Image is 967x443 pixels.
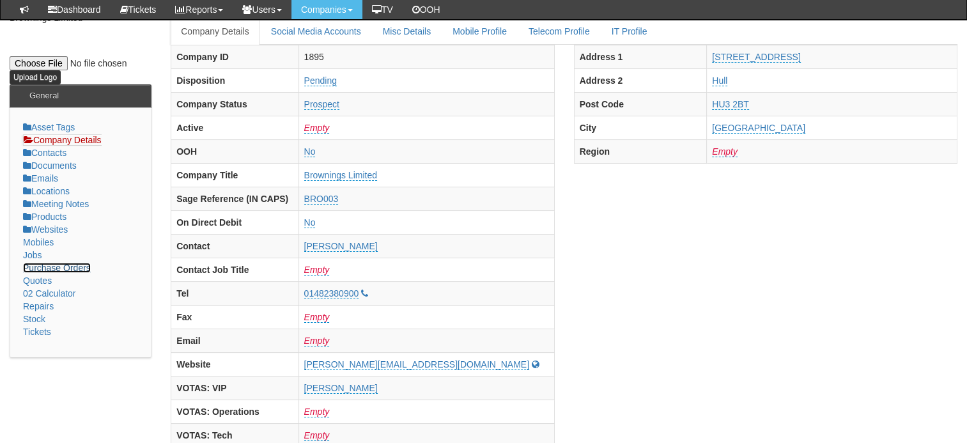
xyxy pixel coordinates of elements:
[304,312,330,323] a: Empty
[304,288,359,299] a: 01482380900
[171,211,298,235] th: On Direct Debit
[171,306,298,329] th: Fax
[23,327,51,337] a: Tickets
[23,148,66,158] a: Contacts
[171,116,298,140] th: Active
[304,407,330,417] a: Empty
[171,353,298,377] th: Website
[304,99,339,110] a: Prospect
[23,212,66,222] a: Products
[574,116,707,140] th: City
[304,146,316,157] a: No
[171,140,298,164] th: OOH
[171,329,298,353] th: Email
[171,45,298,69] th: Company ID
[373,18,441,45] a: Misc Details
[10,70,61,84] input: Upload Logo
[712,123,805,134] a: [GEOGRAPHIC_DATA]
[574,69,707,93] th: Address 2
[304,75,337,86] a: Pending
[304,383,378,394] a: [PERSON_NAME]
[304,430,330,441] a: Empty
[23,173,58,183] a: Emails
[23,237,54,247] a: Mobiles
[23,288,76,299] a: 02 Calculator
[23,186,70,196] a: Locations
[23,224,68,235] a: Websites
[23,314,45,324] a: Stock
[23,199,89,209] a: Meeting Notes
[171,18,259,45] a: Company Details
[171,282,298,306] th: Tel
[23,122,75,132] a: Asset Tags
[23,85,65,107] h3: General
[23,160,77,171] a: Documents
[171,187,298,211] th: Sage Reference (IN CAPS)
[171,400,298,424] th: VOTAS: Operations
[304,265,330,276] a: Empty
[574,93,707,116] th: Post Code
[712,99,749,110] a: HU3 2BT
[23,301,54,311] a: Repairs
[304,170,377,181] a: Brownings Limited
[574,45,707,69] th: Address 1
[712,52,800,63] a: [STREET_ADDRESS]
[171,69,298,93] th: Disposition
[298,45,554,69] td: 1895
[518,18,600,45] a: Telecom Profile
[442,18,517,45] a: Mobile Profile
[304,336,330,346] a: Empty
[171,93,298,116] th: Company Status
[171,164,298,187] th: Company Title
[23,263,91,273] a: Purchase Orders
[304,123,330,134] a: Empty
[574,140,707,164] th: Region
[712,75,727,86] a: Hull
[23,250,42,260] a: Jobs
[23,276,52,286] a: Quotes
[171,235,298,258] th: Contact
[261,18,371,45] a: Social Media Accounts
[23,134,102,146] a: Company Details
[304,194,339,205] a: BRO003
[304,359,529,370] a: [PERSON_NAME][EMAIL_ADDRESS][DOMAIN_NAME]
[171,377,298,400] th: VOTAS: VIP
[171,258,298,282] th: Contact Job Title
[712,146,738,157] a: Empty
[601,18,658,45] a: IT Profile
[304,217,316,228] a: No
[304,241,378,252] a: [PERSON_NAME]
